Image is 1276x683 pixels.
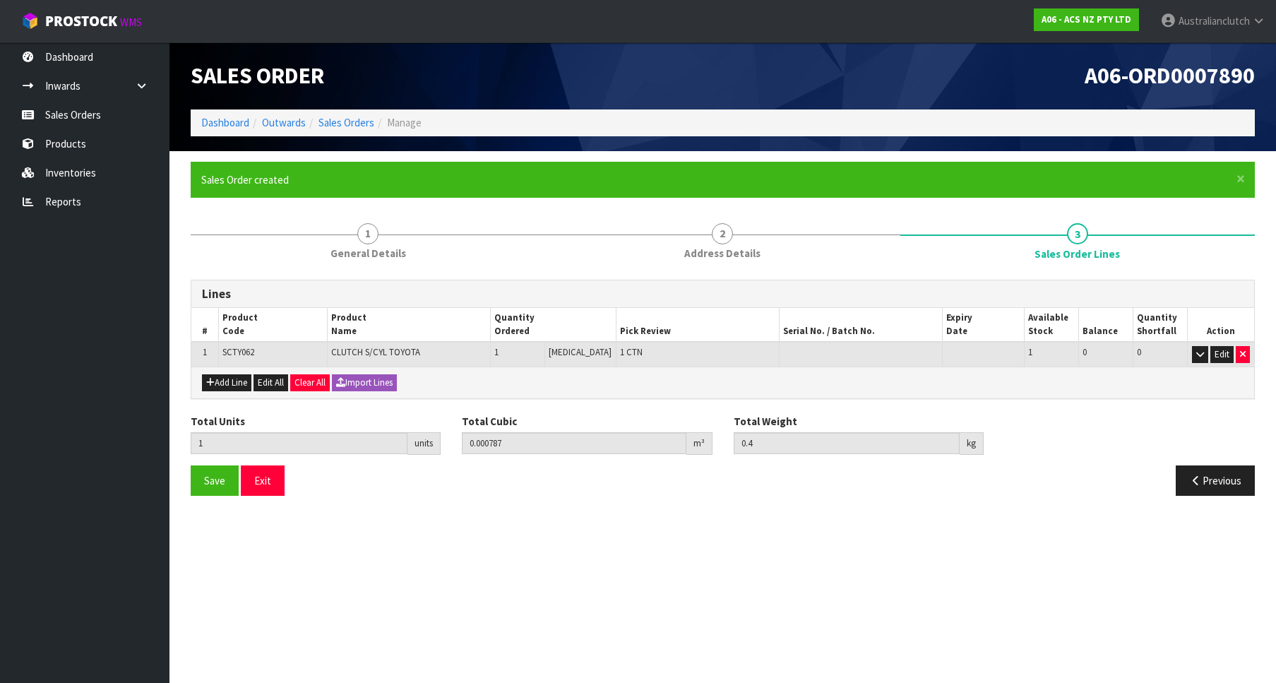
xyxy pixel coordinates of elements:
[491,308,616,342] th: Quantity Ordered
[191,308,219,342] th: #
[462,414,517,429] label: Total Cubic
[1083,346,1087,358] span: 0
[202,287,1244,301] h3: Lines
[462,432,686,454] input: Total Cubic
[960,432,984,455] div: kg
[332,374,397,391] button: Import Lines
[1176,465,1255,496] button: Previous
[1079,308,1133,342] th: Balance
[331,346,420,358] span: CLUTCH S/CYL TOYOTA
[780,308,943,342] th: Serial No. / Batch No.
[191,269,1255,507] span: Sales Order Lines
[191,432,407,454] input: Total Units
[1133,308,1188,342] th: Quantity Shortfall
[549,346,612,358] span: [MEDICAL_DATA]
[494,346,499,358] span: 1
[616,308,780,342] th: Pick Review
[357,223,378,244] span: 1
[191,61,324,90] span: Sales Order
[734,432,960,454] input: Total Weight
[330,246,406,261] span: General Details
[191,414,245,429] label: Total Units
[712,223,733,244] span: 2
[1042,13,1131,25] strong: A06 - ACS NZ PTY LTD
[222,346,254,358] span: SCTY062
[620,346,643,358] span: 1 CTN
[1028,346,1032,358] span: 1
[407,432,441,455] div: units
[943,308,1025,342] th: Expiry Date
[1210,346,1234,363] button: Edit
[191,465,239,496] button: Save
[1025,308,1079,342] th: Available Stock
[262,116,306,129] a: Outwards
[734,414,797,429] label: Total Weight
[328,308,491,342] th: Product Name
[45,12,117,30] span: ProStock
[387,116,422,129] span: Manage
[1236,169,1245,189] span: ×
[241,465,285,496] button: Exit
[1188,308,1254,342] th: Action
[201,116,249,129] a: Dashboard
[120,16,142,29] small: WMS
[1067,223,1088,244] span: 3
[1034,247,1120,261] span: Sales Order Lines
[21,12,39,30] img: cube-alt.png
[1085,61,1255,90] span: A06-ORD0007890
[203,346,207,358] span: 1
[202,374,251,391] button: Add Line
[1137,346,1141,358] span: 0
[219,308,328,342] th: Product Code
[684,246,761,261] span: Address Details
[201,173,289,186] span: Sales Order created
[1179,14,1250,28] span: Australianclutch
[686,432,712,455] div: m³
[254,374,288,391] button: Edit All
[318,116,374,129] a: Sales Orders
[290,374,330,391] button: Clear All
[204,474,225,487] span: Save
